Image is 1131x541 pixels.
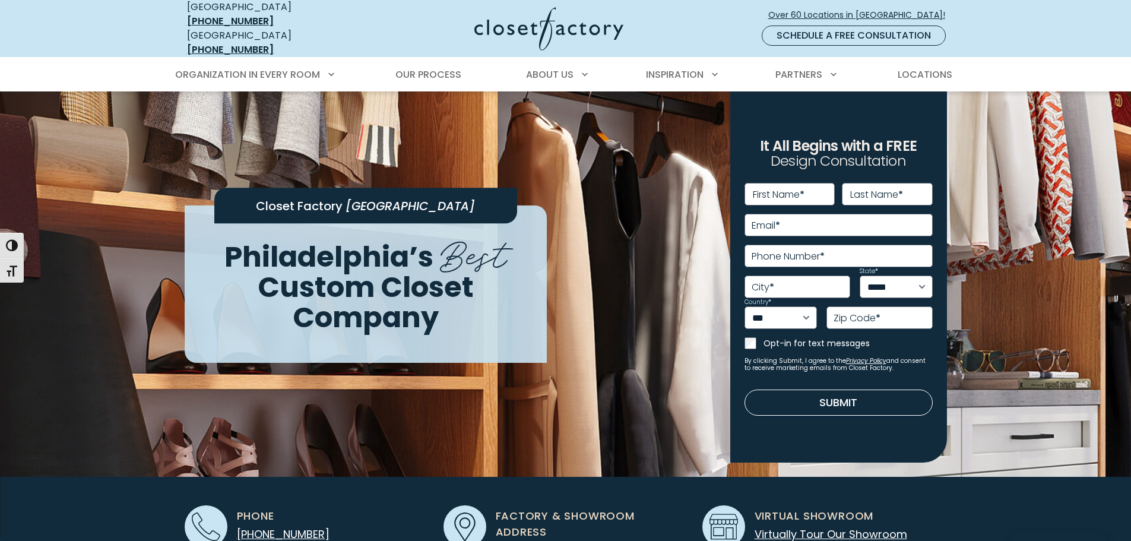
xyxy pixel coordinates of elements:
[745,357,933,372] small: By clicking Submit, I agree to the and consent to receive marketing emails from Closet Factory.
[646,68,704,81] span: Inspiration
[474,7,623,50] img: Closet Factory Logo
[256,198,343,214] span: Closet Factory
[753,190,804,200] label: First Name
[496,508,688,540] span: Factory & Showroom Address
[187,29,359,57] div: [GEOGRAPHIC_DATA]
[224,237,433,277] span: Philadelphia’s
[752,221,780,230] label: Email
[745,299,771,305] label: Country
[187,43,274,56] a: [PHONE_NUMBER]
[846,356,886,365] a: Privacy Policy
[175,68,320,81] span: Organization in Every Room
[167,58,965,91] nav: Primary Menu
[440,224,507,279] span: Best
[860,268,878,274] label: State
[395,68,461,81] span: Our Process
[752,252,825,261] label: Phone Number
[745,390,933,416] button: Submit
[775,68,822,81] span: Partners
[237,508,274,524] span: Phone
[187,14,274,28] a: [PHONE_NUMBER]
[834,314,880,323] label: Zip Code
[526,68,574,81] span: About Us
[768,9,955,21] span: Over 60 Locations in [GEOGRAPHIC_DATA]!
[258,267,474,337] span: Custom Closet Company
[709,512,738,541] img: Showroom icon
[755,508,874,524] span: Virtual Showroom
[346,198,475,214] span: [GEOGRAPHIC_DATA]
[762,26,946,46] a: Schedule a Free Consultation
[850,190,903,200] label: Last Name
[760,136,917,156] span: It All Begins with a FREE
[898,68,952,81] span: Locations
[771,151,906,171] span: Design Consultation
[768,5,955,26] a: Over 60 Locations in [GEOGRAPHIC_DATA]!
[763,337,933,349] label: Opt-in for text messages
[752,283,774,292] label: City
